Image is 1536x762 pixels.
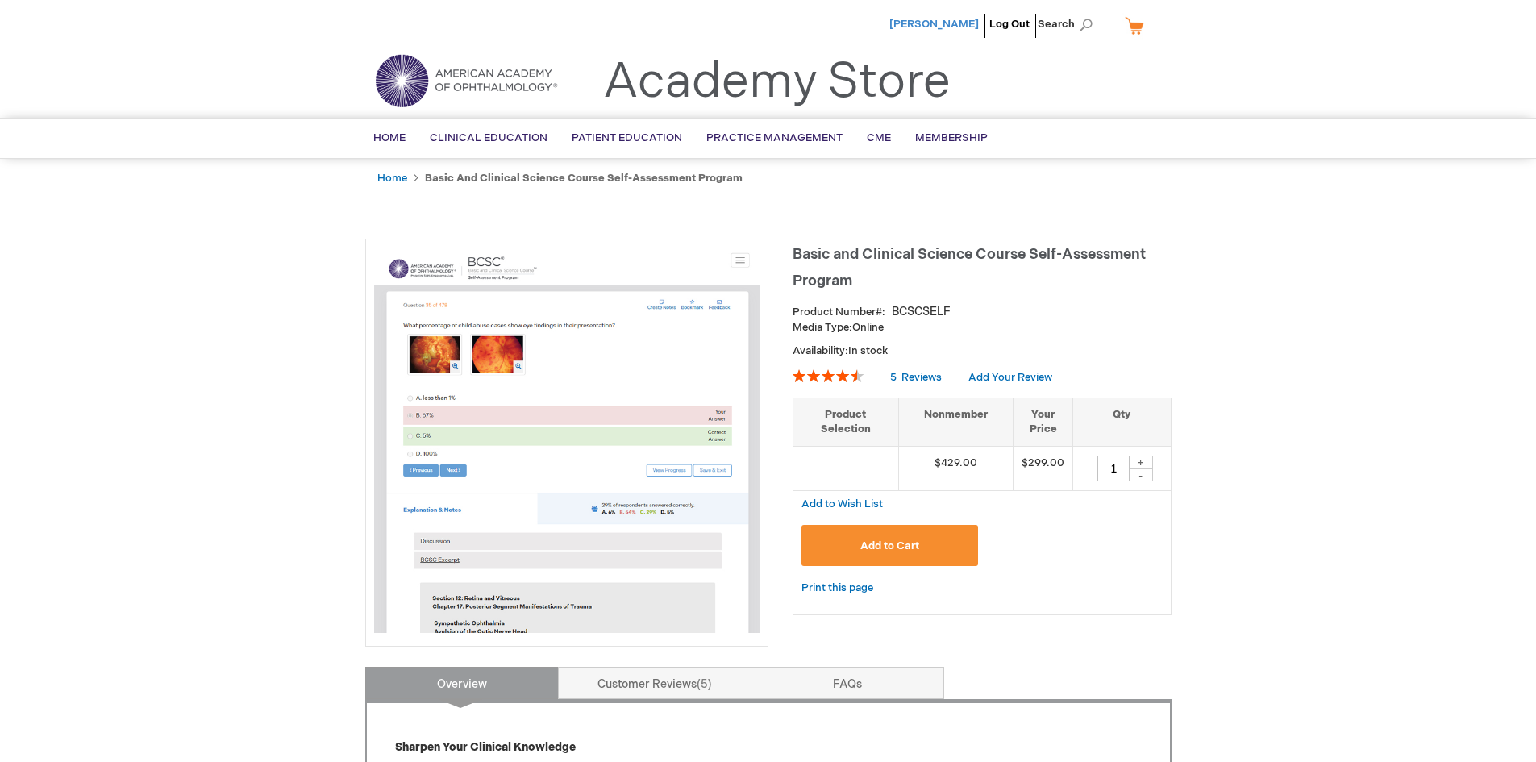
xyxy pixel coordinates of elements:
div: + [1129,456,1153,469]
a: Home [377,172,407,185]
div: BCSCSELF [892,304,951,320]
span: In stock [848,344,888,357]
strong: Media Type: [793,321,852,334]
span: Add to Cart [860,539,919,552]
span: CME [867,131,891,144]
input: Qty [1097,456,1130,481]
a: Print this page [801,578,873,598]
a: Add to Wish List [801,497,883,510]
td: $429.00 [898,446,1014,490]
a: 5 Reviews [890,371,944,384]
th: Qty [1073,398,1171,446]
span: Reviews [901,371,942,384]
a: [PERSON_NAME] [889,18,979,31]
img: Basic and Clinical Science Course Self-Assessment Program [374,248,760,633]
button: Add to Cart [801,525,979,566]
strong: Product Number [793,306,885,319]
p: Online [793,320,1172,335]
span: Membership [915,131,988,144]
span: Clinical Education [430,131,547,144]
a: Overview [365,667,559,699]
strong: Sharpen Your Clinical Knowledge [395,740,576,754]
span: Patient Education [572,131,682,144]
a: Log Out [989,18,1030,31]
span: Add to Wish List [801,498,883,510]
span: 5 [890,371,897,384]
span: Home [373,131,406,144]
span: Practice Management [706,131,843,144]
p: Availability: [793,344,1172,359]
strong: Basic and Clinical Science Course Self-Assessment Program [425,172,743,185]
th: Product Selection [793,398,899,446]
span: Search [1038,8,1099,40]
a: FAQs [751,667,944,699]
th: Nonmember [898,398,1014,446]
a: Academy Store [603,53,951,111]
div: 92% [793,369,864,382]
a: Add Your Review [968,371,1052,384]
span: Basic and Clinical Science Course Self-Assessment Program [793,246,1146,289]
span: 5 [697,677,712,691]
a: Customer Reviews5 [558,667,751,699]
td: $299.00 [1014,446,1073,490]
div: - [1129,468,1153,481]
th: Your Price [1014,398,1073,446]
